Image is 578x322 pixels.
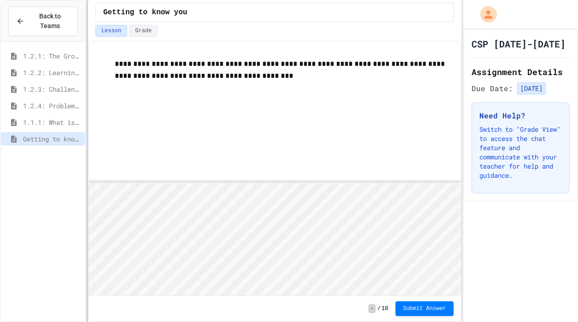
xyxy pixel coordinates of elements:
iframe: To enrich screen reader interactions, please activate Accessibility in Grammarly extension settings [88,183,461,296]
span: Submit Answer [403,305,446,312]
span: 1.2.4: Problem Solving Practice [23,101,82,111]
span: Due Date: [472,83,513,94]
h3: Need Help? [479,110,562,121]
span: 1.2.3: Challenge Problem - The Bridge [23,84,82,94]
span: [DATE] [517,82,546,95]
span: Back to Teams [30,12,70,31]
span: 10 [382,305,388,312]
button: Submit Answer [395,301,454,316]
span: 1.2.2: Learning to Solve Hard Problems [23,68,82,77]
span: / [377,305,381,312]
span: 1.1.1: What is Computer Science? [23,117,82,127]
span: - [368,304,375,313]
button: Grade [129,25,158,37]
span: 1.2.1: The Growth Mindset [23,51,82,61]
h1: CSP [DATE]-[DATE] [472,37,566,50]
button: Back to Teams [8,6,78,36]
span: Getting to know you [103,7,187,18]
h2: Assignment Details [472,65,570,78]
span: Getting to know you [23,134,82,144]
div: My Account [471,4,499,25]
p: Switch to "Grade View" to access the chat feature and communicate with your teacher for help and ... [479,125,562,180]
button: Lesson [95,25,127,37]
